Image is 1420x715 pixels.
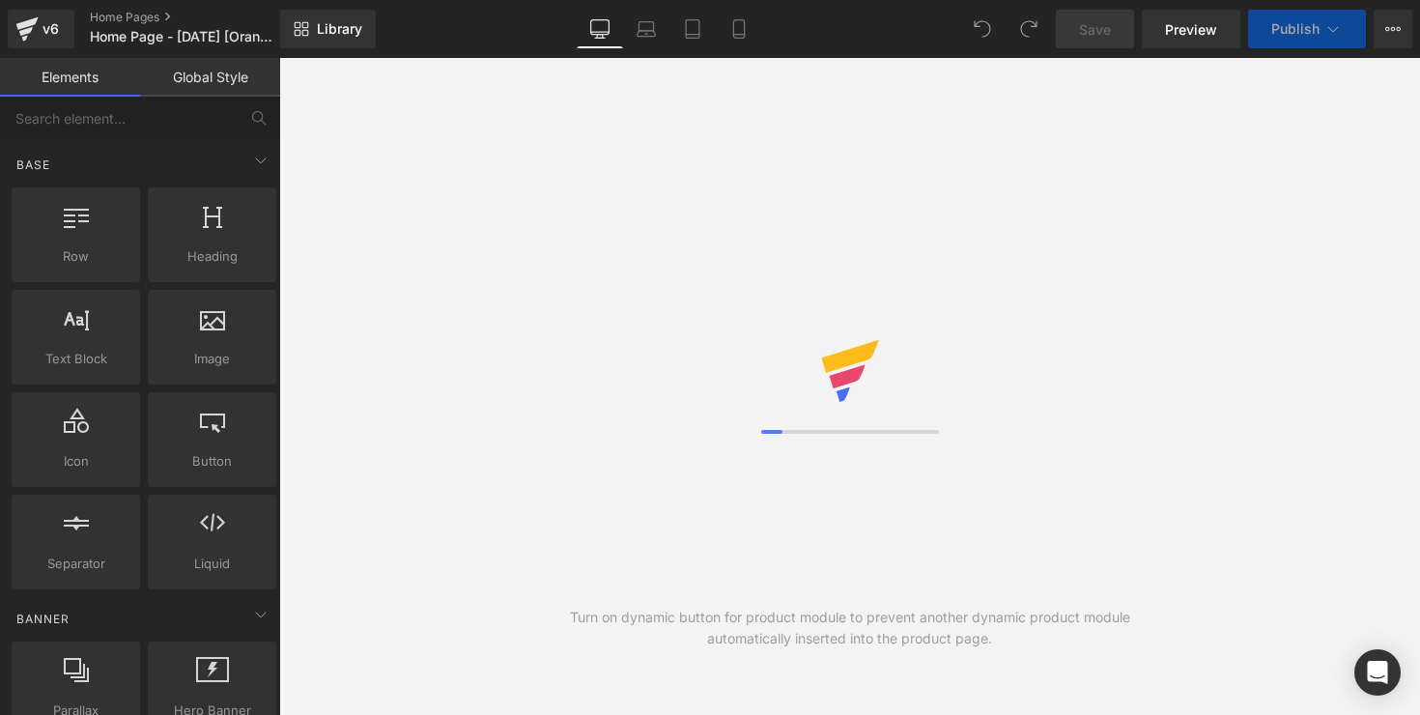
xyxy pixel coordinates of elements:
span: Base [14,156,52,174]
a: Home Pages [90,10,312,25]
span: Heading [154,246,270,267]
a: New Library [280,10,376,48]
div: Open Intercom Messenger [1354,649,1401,696]
div: v6 [39,16,63,42]
span: Icon [17,451,134,472]
a: Laptop [623,10,669,48]
button: Publish [1248,10,1366,48]
button: Redo [1009,10,1048,48]
span: Save [1079,19,1111,40]
div: Turn on dynamic button for product module to prevent another dynamic product module automatically... [564,607,1135,649]
button: More [1374,10,1412,48]
a: Global Style [140,58,280,97]
a: v6 [8,10,74,48]
a: Mobile [716,10,762,48]
a: Tablet [669,10,716,48]
a: Preview [1142,10,1240,48]
span: Image [154,349,270,369]
span: Button [154,451,270,472]
span: Text Block [17,349,134,369]
span: Publish [1271,21,1320,37]
span: Preview [1165,19,1217,40]
span: Separator [17,554,134,574]
span: Banner [14,610,71,628]
span: Library [317,20,362,38]
span: Home Page - [DATE] [Orange v2] [90,29,275,44]
button: Undo [963,10,1002,48]
a: Desktop [577,10,623,48]
span: Liquid [154,554,270,574]
span: Row [17,246,134,267]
